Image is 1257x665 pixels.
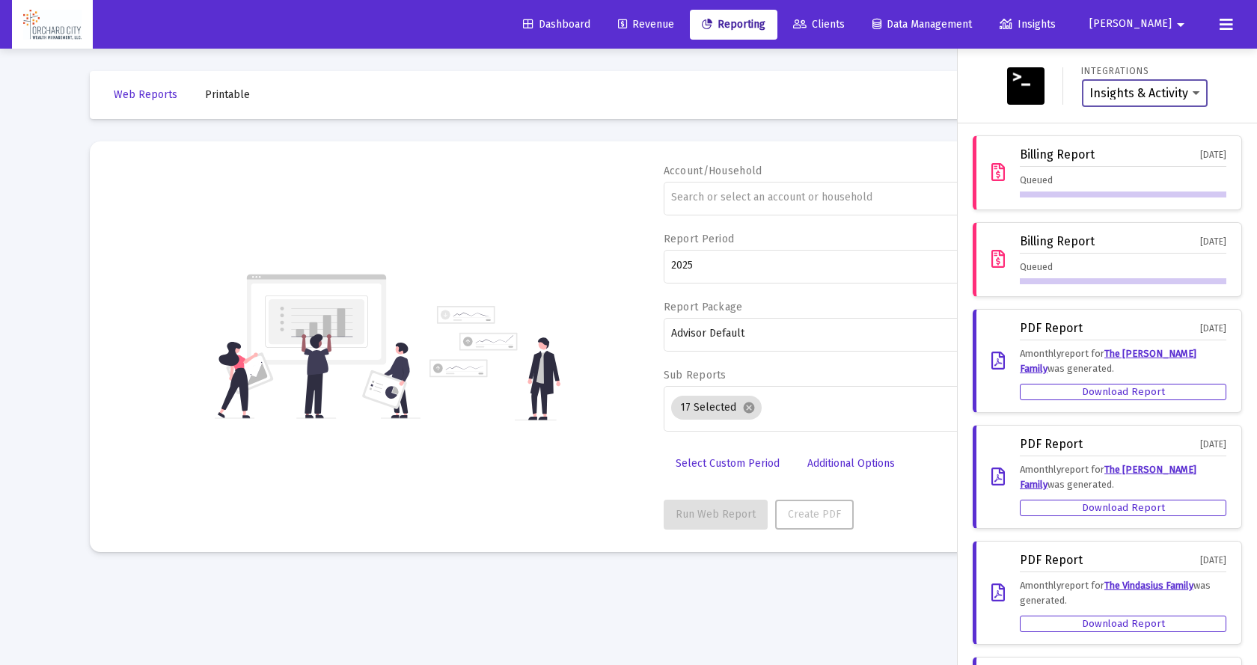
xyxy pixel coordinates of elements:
span: Dashboard [523,18,590,31]
a: Insights [988,10,1068,40]
img: Dashboard [23,10,82,40]
mat-icon: arrow_drop_down [1172,10,1190,40]
button: [PERSON_NAME] [1071,9,1208,39]
span: Insights [1000,18,1056,31]
a: Clients [781,10,857,40]
a: Revenue [606,10,686,40]
span: [PERSON_NAME] [1089,18,1172,31]
span: Clients [793,18,845,31]
span: Revenue [618,18,674,31]
a: Data Management [860,10,984,40]
a: Reporting [690,10,777,40]
span: Reporting [702,18,765,31]
span: Data Management [872,18,972,31]
a: Dashboard [511,10,602,40]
